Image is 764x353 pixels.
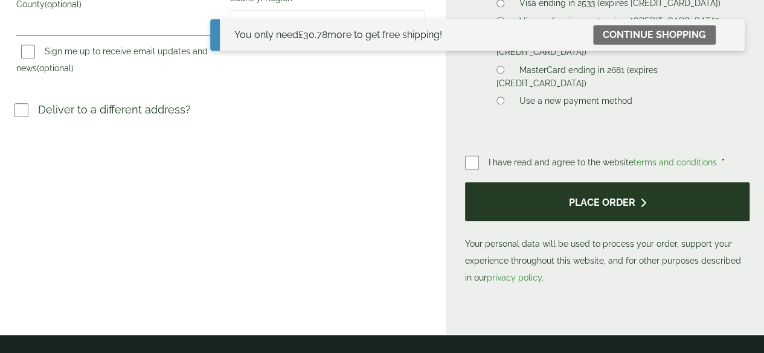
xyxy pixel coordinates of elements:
p: Deliver to a different address? [38,101,191,118]
button: Place order [465,182,750,221]
a: Continue shopping [593,25,716,45]
span: Country/Region [230,10,425,36]
span: (optional) [37,63,74,73]
span: United Kingdom (UK) [242,11,388,36]
label: Sign me up to receive email updates and news [16,46,208,77]
a: privacy policy [487,273,542,282]
a: terms and conditions [634,157,717,167]
div: You only need more to get free shipping! [234,28,442,42]
p: Your personal data will be used to process your order, support your experience throughout this we... [465,182,750,287]
label: Visa ending in 2541 (expires [CREDIT_CARD_DATA]) [515,16,725,30]
abbr: required [722,157,725,167]
label: MasterCard ending in 2681 (expires [CREDIT_CARD_DATA]) [496,65,658,92]
span: I have read and agree to the website [489,157,719,167]
input: Sign me up to receive email updates and news(optional) [21,45,35,59]
span: 30.78 [298,29,327,40]
label: Use a new payment method [515,96,637,109]
span: £ [298,29,303,40]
